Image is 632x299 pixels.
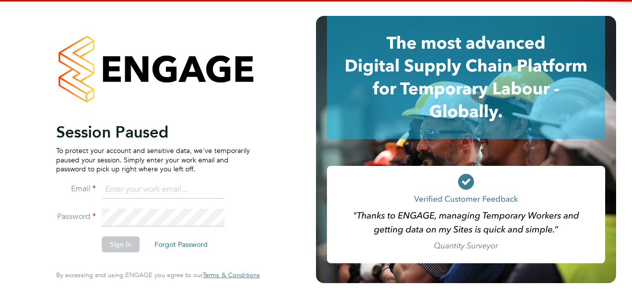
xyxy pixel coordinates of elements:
[203,271,260,279] a: Terms & Conditions
[56,271,260,279] span: By accessing and using ENGAGE you agree to our
[56,146,250,173] p: To protect your account and sensitive data, we've temporarily paused your session. Simply enter y...
[102,181,225,199] input: Enter your work email...
[147,236,216,252] button: Forgot Password
[56,122,250,142] h2: Session Paused
[56,184,96,194] label: Email
[56,212,96,222] label: Password
[102,236,140,252] button: Sign In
